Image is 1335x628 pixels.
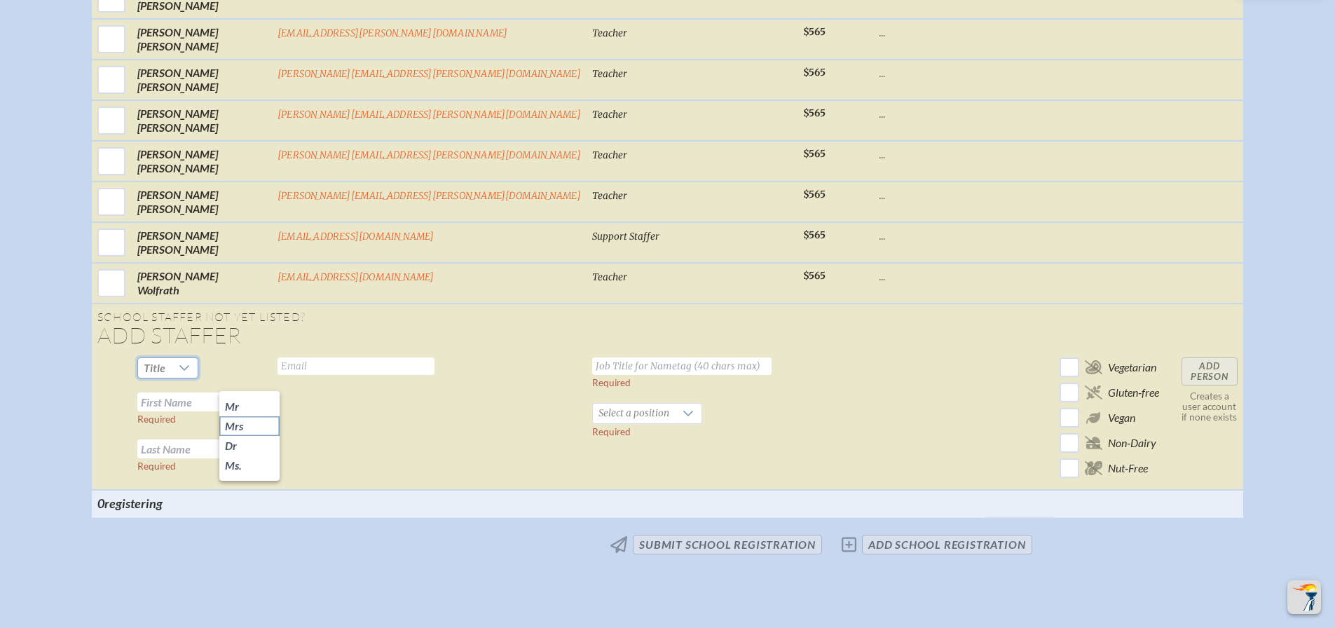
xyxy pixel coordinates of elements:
[1287,580,1321,614] button: Scroll Top
[879,66,980,80] p: ...
[137,439,227,458] input: Last Name
[278,357,434,375] input: Email
[1108,385,1159,400] span: Gluten-free
[803,148,826,160] span: $565
[219,416,280,436] li: Mrs
[278,27,507,39] a: [EMAIL_ADDRESS][PERSON_NAME][DOMAIN_NAME]
[132,19,272,60] td: [PERSON_NAME] [PERSON_NAME]
[92,490,272,517] th: 0
[592,149,627,161] span: Teacher
[144,361,165,374] span: Title
[132,182,272,222] td: [PERSON_NAME] [PERSON_NAME]
[225,400,239,414] span: Mr
[803,229,826,241] span: $565
[879,107,980,121] p: ...
[803,107,826,119] span: $565
[1108,411,1135,425] span: Vegan
[104,496,163,511] span: registering
[592,109,627,121] span: Teacher
[1290,583,1318,611] img: To the top
[1108,461,1148,475] span: Nut-Free
[225,439,237,453] span: Dr
[879,188,980,202] p: ...
[219,397,280,416] li: Mr
[879,147,980,161] p: ...
[138,358,171,378] span: Title
[137,392,227,411] input: First Name
[278,109,581,121] a: [PERSON_NAME][EMAIL_ADDRESS][PERSON_NAME][DOMAIN_NAME]
[132,263,272,303] td: [PERSON_NAME] Wolfrath
[219,436,280,456] li: Dr
[803,270,826,282] span: $565
[132,100,272,141] td: [PERSON_NAME] [PERSON_NAME]
[278,271,434,283] a: [EMAIL_ADDRESS][DOMAIN_NAME]
[592,377,631,388] label: Required
[278,231,434,243] a: [EMAIL_ADDRESS][DOMAIN_NAME]
[803,67,826,78] span: $565
[132,141,272,182] td: [PERSON_NAME] [PERSON_NAME]
[592,190,627,202] span: Teacher
[137,414,176,425] label: Required
[592,68,627,80] span: Teacher
[803,26,826,38] span: $565
[1108,436,1156,450] span: Non-Dairy
[225,419,243,433] span: Mrs
[879,228,980,243] p: ...
[132,60,272,100] td: [PERSON_NAME] [PERSON_NAME]
[137,460,176,472] label: Required
[1108,360,1156,374] span: Vegetarian
[592,231,659,243] span: Support Staffer
[219,456,280,475] li: Ms.
[278,149,581,161] a: [PERSON_NAME][EMAIL_ADDRESS][PERSON_NAME][DOMAIN_NAME]
[592,357,772,375] input: Job Title for Nametag (40 chars max)
[278,68,581,80] a: [PERSON_NAME][EMAIL_ADDRESS][PERSON_NAME][DOMAIN_NAME]
[219,391,280,481] ul: Option List
[803,189,826,200] span: $565
[879,269,980,283] p: ...
[593,404,675,423] span: Select a position
[592,426,631,437] label: Required
[592,27,627,39] span: Teacher
[278,190,581,202] a: [PERSON_NAME][EMAIL_ADDRESS][PERSON_NAME][DOMAIN_NAME]
[225,458,242,472] span: Ms.
[879,25,980,39] p: ...
[132,222,272,263] td: [PERSON_NAME] [PERSON_NAME]
[592,271,627,283] span: Teacher
[1182,391,1238,423] p: Creates a user account if none exists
